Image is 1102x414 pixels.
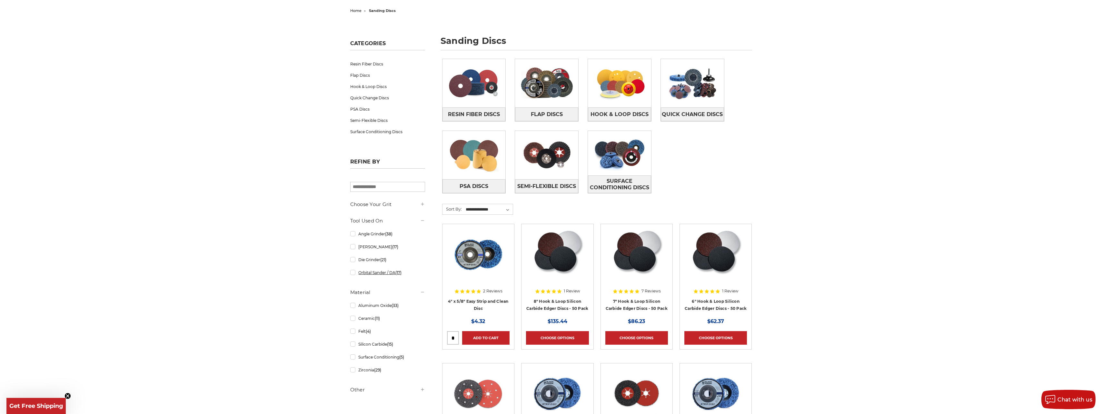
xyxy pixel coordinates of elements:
span: $62.37 [707,318,724,324]
img: Quick Change Discs [661,61,724,105]
span: $4.32 [471,318,485,324]
a: 6" Hook & Loop Silicon Carbide Edger Discs - 50 Pack [685,299,747,311]
h5: Refine by [350,159,425,169]
span: (17) [392,244,398,249]
a: Choose Options [605,331,668,345]
a: Die Grinder [350,254,425,265]
a: Surface Conditioning Discs [350,126,425,137]
img: Flap Discs [515,61,578,105]
button: Close teaser [65,393,71,399]
a: Hook & Loop Discs [350,81,425,92]
a: Surface Conditioning Discs [588,175,651,193]
a: Semi-Flexible Discs [515,179,578,193]
span: (33) [392,303,399,308]
img: Semi-Flexible Discs [515,133,578,177]
a: Flap Discs [350,70,425,81]
img: PSA Discs [442,133,506,177]
span: PSA Discs [460,181,488,192]
span: 1 Review [722,289,739,293]
a: [PERSON_NAME] [350,241,425,252]
img: Surface Conditioning Discs [588,131,651,175]
span: 7 Reviews [641,289,661,293]
a: PSA Discs [350,103,425,115]
h1: sanding discs [441,36,752,50]
img: Silicon Carbide 6" Hook & Loop Edger Discs [690,229,742,280]
a: Quick Change Discs [350,92,425,103]
span: (11) [375,316,380,321]
span: (21) [380,257,386,262]
h5: Material [350,289,425,296]
h5: Choose Your Grit [350,201,425,208]
img: Resin Fiber Discs [442,61,506,105]
span: Get Free Shipping [9,402,63,409]
a: Quick Change Discs [661,107,724,121]
a: Hook & Loop Discs [588,107,651,121]
span: Hook & Loop Discs [591,109,649,120]
span: Resin Fiber Discs [448,109,500,120]
a: Flap Discs [515,107,578,121]
a: PSA Discs [442,179,506,193]
a: Orbital Sander / DA [350,267,425,278]
a: 8" Hook & Loop Silicon Carbide Edger Discs - 50 Pack [526,299,588,311]
a: Silicon Carbide [350,339,425,350]
label: Sort By: [442,204,462,214]
a: Choose Options [684,331,747,345]
h5: Categories [350,40,425,50]
span: $86.23 [628,318,645,324]
button: Chat with us [1041,390,1096,409]
span: 1 Review [564,289,580,293]
a: Silicon Carbide 6" Hook & Loop Edger Discs [684,229,747,291]
a: Ceramic [350,313,425,324]
a: Silicon Carbide 8" Hook & Loop Edger Discs [526,229,589,291]
img: Silicon Carbide 8" Hook & Loop Edger Discs [531,229,583,280]
span: (4) [366,329,371,334]
a: Semi-Flexible Discs [350,115,425,126]
a: Felt [350,326,425,337]
a: 4" x 5/8" Easy Strip and Clean Disc [448,299,509,311]
a: Zirconia [350,364,425,376]
span: Semi-Flexible Discs [517,181,576,192]
span: (5) [399,355,404,360]
span: Flap Discs [531,109,563,120]
span: sanding discs [369,8,396,13]
h5: Other [350,386,425,394]
a: Angle Grinder [350,228,425,240]
a: Resin Fiber Discs [350,58,425,70]
a: Choose Options [526,331,589,345]
a: Aluminum Oxide [350,300,425,311]
span: $135.44 [548,318,567,324]
img: 4" x 5/8" easy strip and clean discs [452,229,504,280]
a: Resin Fiber Discs [442,107,506,121]
span: (38) [385,232,392,236]
span: Quick Change Discs [662,109,723,120]
div: Get Free ShippingClose teaser [6,398,66,414]
a: 7" Hook & Loop Silicon Carbide Edger Discs - 50 Pack [606,299,668,311]
a: Silicon Carbide 7" Hook & Loop Edger Discs [605,229,668,291]
a: Add to Cart [462,331,510,345]
img: Silicon Carbide 7" Hook & Loop Edger Discs [611,229,663,280]
span: (29) [374,368,381,372]
img: Hook & Loop Discs [588,61,651,105]
span: (17) [395,270,402,275]
a: Surface Conditioning [350,351,425,363]
span: (15) [387,342,393,347]
h5: Tool Used On [350,217,425,225]
a: 4" x 5/8" easy strip and clean discs [447,229,510,291]
span: Surface Conditioning Discs [588,176,651,193]
span: Chat with us [1057,397,1092,403]
span: 2 Reviews [483,289,502,293]
select: Sort By: [465,205,513,214]
a: home [350,8,362,13]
